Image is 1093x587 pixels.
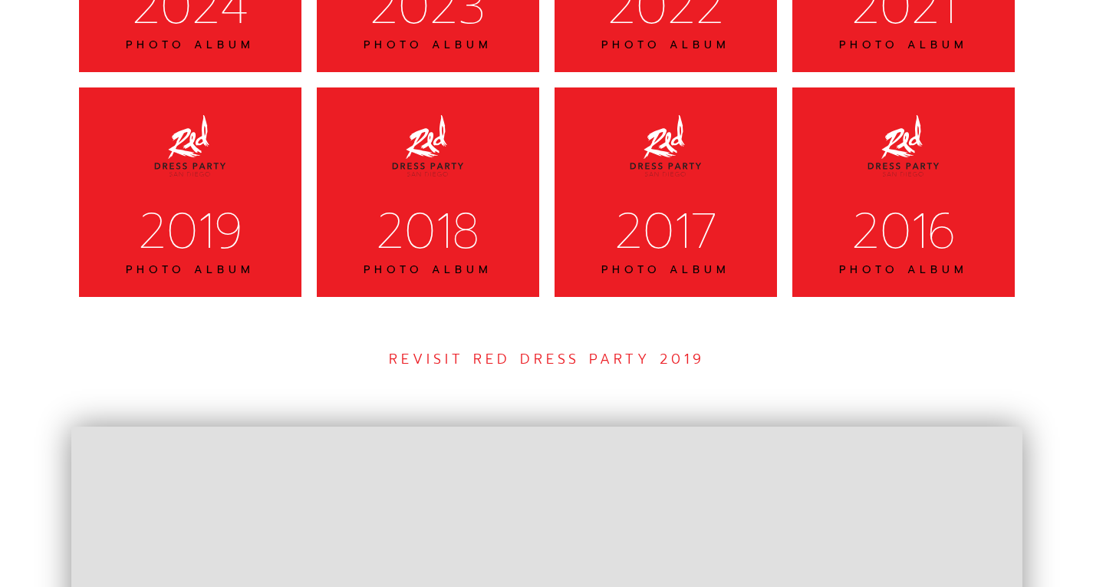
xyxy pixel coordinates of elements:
[337,200,519,263] div: 2018
[317,87,539,297] a: 2018PHOTO ALBUM
[812,263,995,277] div: PHOTO ALBUM
[99,38,281,52] div: PHOTO ALBUM
[337,263,519,277] div: PHOTO ALBUM
[812,200,995,263] div: 2016
[574,38,757,52] div: PHOTO ALBUM
[812,38,995,52] div: PHOTO ALBUM
[574,263,757,277] div: PHOTO ALBUM
[99,200,281,263] div: 2019
[99,263,281,277] div: PHOTO ALBUM
[574,200,757,263] div: 2017
[71,351,1022,368] div: REVISIT RED DRESS PARTY 2019
[79,87,301,297] a: 2019PHOTO ALBUM
[792,87,1015,297] a: 2016PHOTO ALBUM
[337,38,519,52] div: PHOTO ALBUM
[555,87,777,297] a: 2017PHOTO ALBUM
